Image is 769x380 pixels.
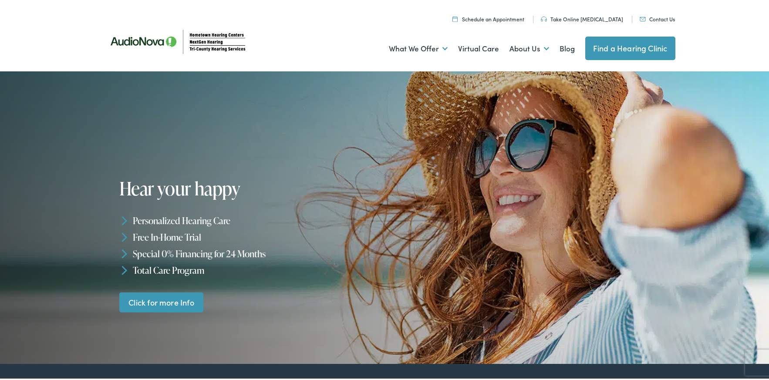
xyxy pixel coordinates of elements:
[541,13,623,21] a: Take Online [MEDICAL_DATA]
[458,31,499,63] a: Virtual Care
[119,211,388,227] li: Personalized Hearing Care
[640,13,675,21] a: Contact Us
[640,15,646,20] img: utility icon
[119,227,388,244] li: Free In-Home Trial
[119,177,384,197] h1: Hear your happy
[119,260,388,276] li: Total Care Program
[389,31,448,63] a: What We Offer
[119,290,204,311] a: Click for more Info
[560,31,575,63] a: Blog
[452,13,524,21] a: Schedule an Appointment
[541,15,547,20] img: utility icon
[119,244,388,260] li: Special 0% Financing for 24 Months
[452,14,458,20] img: utility icon
[585,35,675,58] a: Find a Hearing Clinic
[509,31,549,63] a: About Us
